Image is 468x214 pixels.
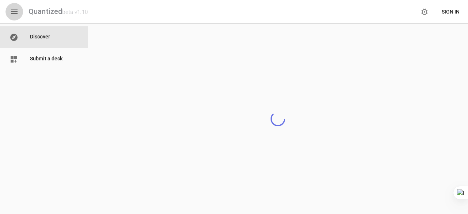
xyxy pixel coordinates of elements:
[30,55,78,64] p: Submit a deck
[30,33,78,42] p: Discover
[442,7,460,16] span: Sign In
[62,9,88,15] div: beta v1.10
[416,3,433,20] a: Click here to file a bug report or request a feature!
[29,7,88,16] a: Quantizedbeta v1.10
[439,5,463,19] a: Sign In
[29,7,88,16] div: Quantized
